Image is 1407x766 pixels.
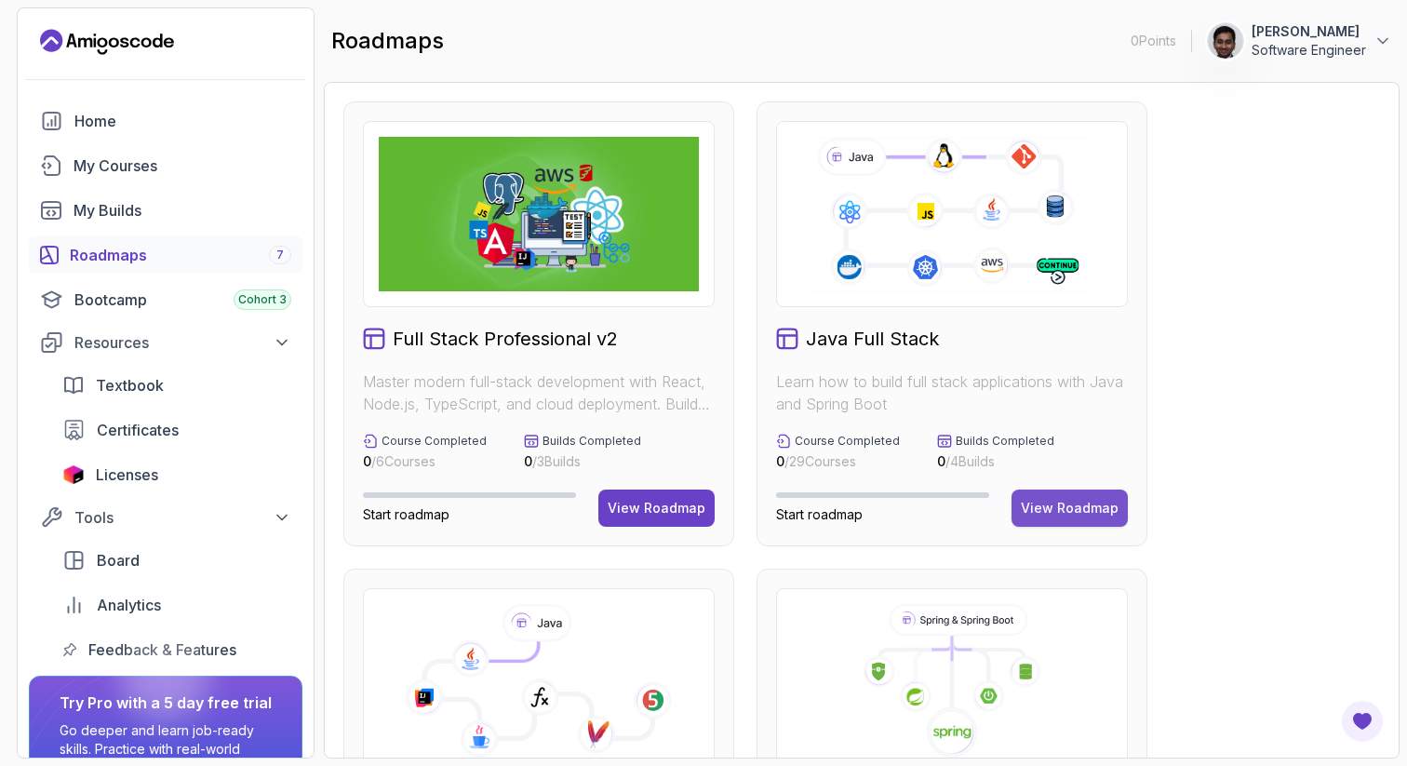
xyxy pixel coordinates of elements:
p: / 3 Builds [524,452,641,471]
span: Start roadmap [363,506,449,522]
h2: roadmaps [331,26,444,56]
span: Cohort 3 [238,292,287,307]
a: builds [29,192,302,229]
span: Feedback & Features [88,638,236,661]
a: analytics [51,586,302,624]
p: Builds Completed [956,434,1054,449]
div: My Builds [74,199,291,222]
button: View Roadmap [598,490,715,527]
a: board [51,542,302,579]
span: 0 [363,453,371,469]
p: Builds Completed [543,434,641,449]
h2: Java Full Stack [806,326,939,352]
a: certificates [51,411,302,449]
button: Open Feedback Button [1340,699,1385,744]
img: Full Stack Professional v2 [379,137,699,291]
span: Board [97,549,140,571]
img: jetbrains icon [62,465,85,484]
div: View Roadmap [608,499,705,517]
span: Licenses [96,464,158,486]
p: Master modern full-stack development with React, Node.js, TypeScript, and cloud deployment. Build... [363,370,715,415]
p: [PERSON_NAME] [1252,22,1366,41]
button: View Roadmap [1012,490,1128,527]
h2: Full Stack Professional v2 [393,326,618,352]
p: 0 Points [1131,32,1176,50]
span: Textbook [96,374,164,396]
div: Bootcamp [74,289,291,311]
p: Course Completed [795,434,900,449]
a: home [29,102,302,140]
span: 0 [776,453,784,469]
p: / 4 Builds [937,452,1054,471]
img: user profile image [1208,23,1243,59]
a: bootcamp [29,281,302,318]
div: Roadmaps [70,244,291,266]
p: / 6 Courses [363,452,487,471]
button: Tools [29,501,302,534]
div: Resources [74,331,291,354]
a: feedback [51,631,302,668]
button: Resources [29,326,302,359]
span: Certificates [97,419,179,441]
div: Tools [74,506,291,529]
span: 0 [524,453,532,469]
p: / 29 Courses [776,452,900,471]
p: Learn how to build full stack applications with Java and Spring Boot [776,370,1128,415]
button: user profile image[PERSON_NAME]Software Engineer [1207,22,1392,60]
span: Start roadmap [776,506,863,522]
a: courses [29,147,302,184]
div: My Courses [74,155,291,177]
span: Analytics [97,594,161,616]
span: 7 [276,248,284,262]
a: textbook [51,367,302,404]
span: 0 [937,453,945,469]
a: licenses [51,456,302,493]
div: Home [74,110,291,132]
a: Landing page [40,27,174,57]
div: View Roadmap [1021,499,1119,517]
p: Course Completed [382,434,487,449]
a: roadmaps [29,236,302,274]
p: Software Engineer [1252,41,1366,60]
